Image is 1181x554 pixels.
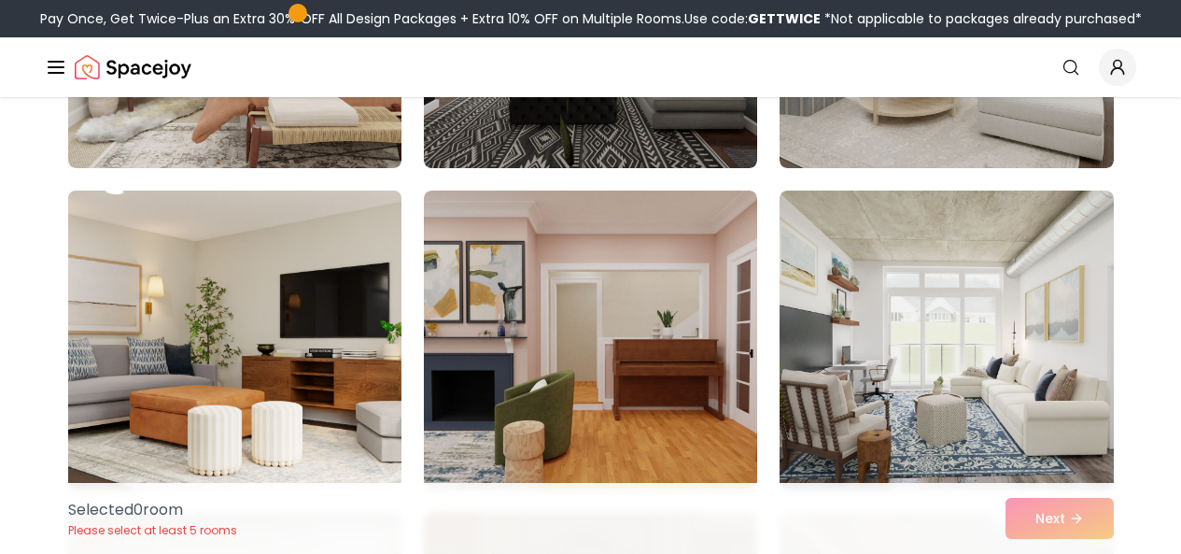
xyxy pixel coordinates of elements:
[60,183,410,497] img: Room room-10
[748,9,821,28] b: GETTWICE
[821,9,1142,28] span: *Not applicable to packages already purchased*
[684,9,821,28] span: Use code:
[68,523,237,538] p: Please select at least 5 rooms
[45,37,1136,97] nav: Global
[40,9,1142,28] div: Pay Once, Get Twice-Plus an Extra 30% OFF All Design Packages + Extra 10% OFF on Multiple Rooms.
[780,191,1113,490] img: Room room-12
[68,499,237,521] p: Selected 0 room
[424,191,757,490] img: Room room-11
[75,49,191,86] a: Spacejoy
[75,49,191,86] img: Spacejoy Logo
